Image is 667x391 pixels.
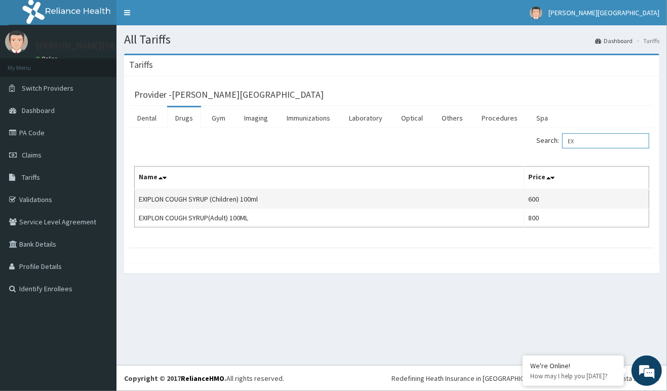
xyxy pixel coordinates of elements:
[135,167,524,190] th: Name
[134,90,324,99] h3: Provider - [PERSON_NAME][GEOGRAPHIC_DATA]
[135,209,524,227] td: EXIPLON COUGH SYRUP(Adult) 100ML
[22,150,42,160] span: Claims
[595,36,633,45] a: Dashboard
[524,167,649,190] th: Price
[124,374,226,383] strong: Copyright © 2017 .
[548,8,659,17] span: [PERSON_NAME][GEOGRAPHIC_DATA]
[524,209,649,227] td: 800
[166,5,190,29] div: Minimize live chat window
[536,133,649,148] label: Search:
[474,107,526,129] a: Procedures
[236,107,276,129] a: Imaging
[530,372,616,380] p: How may I help you today?
[129,60,153,69] h3: Tariffs
[341,107,390,129] a: Laboratory
[562,133,649,148] input: Search:
[22,84,73,93] span: Switch Providers
[393,107,431,129] a: Optical
[530,7,542,19] img: User Image
[279,107,338,129] a: Immunizations
[59,128,140,230] span: We're online!
[116,365,667,391] footer: All rights reserved.
[181,374,224,383] a: RelianceHMO
[167,107,201,129] a: Drugs
[19,51,41,76] img: d_794563401_company_1708531726252_794563401
[5,30,28,53] img: User Image
[634,36,659,45] li: Tariffs
[530,361,616,370] div: We're Online!
[129,107,165,129] a: Dental
[528,107,556,129] a: Spa
[22,106,55,115] span: Dashboard
[22,173,40,182] span: Tariffs
[204,107,233,129] a: Gym
[35,41,185,50] p: [PERSON_NAME][GEOGRAPHIC_DATA]
[524,189,649,209] td: 600
[35,55,60,62] a: Online
[434,107,471,129] a: Others
[53,57,170,70] div: Chat with us now
[391,373,659,383] div: Redefining Heath Insurance in [GEOGRAPHIC_DATA] using Telemedicine and Data Science!
[5,277,193,312] textarea: Type your message and hit 'Enter'
[135,189,524,209] td: EXIPLON COUGH SYRUP (Children) 100ml
[124,33,659,46] h1: All Tariffs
